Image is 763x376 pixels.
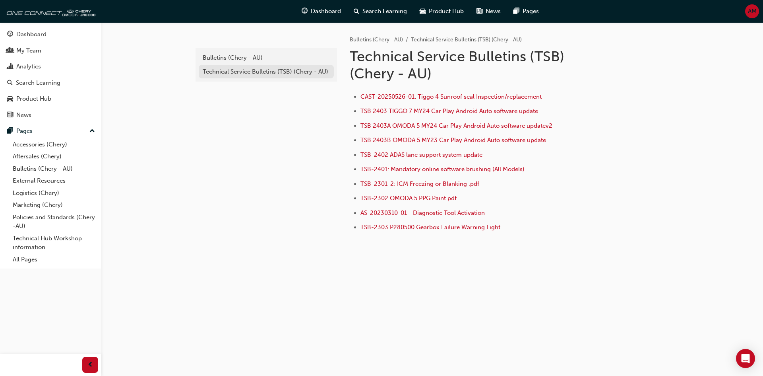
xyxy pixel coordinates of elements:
[486,7,501,16] span: News
[360,122,552,129] a: TSB 2403A OMODA 5 MY24 Car Play Android Auto software updatev2
[203,53,330,62] div: Bulletins (Chery - AU)
[347,3,413,19] a: search-iconSearch Learning
[295,3,347,19] a: guage-iconDashboard
[87,360,93,370] span: prev-icon
[7,128,13,135] span: pages-icon
[7,63,13,70] span: chart-icon
[429,7,464,16] span: Product Hub
[10,138,98,151] a: Accessories (Chery)
[16,111,31,120] div: News
[3,25,98,124] button: DashboardMy TeamAnalyticsSearch LearningProduct HubNews
[16,127,33,136] div: Pages
[470,3,507,19] a: news-iconNews
[3,43,98,58] a: My Team
[507,3,545,19] a: pages-iconPages
[10,211,98,232] a: Policies and Standards (Chery -AU)
[203,67,330,76] div: Technical Service Bulletins (TSB) (Chery - AU)
[16,78,60,88] div: Search Learning
[360,209,485,216] a: AS-20230310-01 - Diagnostic Tool Activation
[413,3,470,19] a: car-iconProduct Hub
[3,124,98,138] button: Pages
[16,62,41,71] div: Analytics
[360,136,546,144] a: TSB 2403B OMODA 5 MY23 Car Play Android Auto software update
[7,95,13,103] span: car-icon
[10,150,98,163] a: Aftersales (Chery)
[10,163,98,175] a: Bulletins (Chery - AU)
[360,166,525,173] a: TSB-2401: Mandatory online software brushing (All Models)
[199,65,334,79] a: Technical Service Bulletins (TSB) (Chery - AU)
[360,224,500,231] a: TSB-2303 P280500 Gearbox Failure Warning Light
[3,27,98,42] a: Dashboard
[16,94,51,103] div: Product Hub
[3,108,98,123] a: News
[736,349,755,368] div: Open Intercom Messenger
[360,151,482,158] a: TSB-2402 ADAS lane support system update
[16,30,46,39] div: Dashboard
[311,7,341,16] span: Dashboard
[354,6,359,16] span: search-icon
[350,48,610,82] h1: Technical Service Bulletins (TSB) (Chery - AU)
[10,199,98,211] a: Marketing (Chery)
[4,3,95,19] img: oneconnect
[199,51,334,65] a: Bulletins (Chery - AU)
[476,6,482,16] span: news-icon
[16,46,41,55] div: My Team
[3,76,98,90] a: Search Learning
[10,187,98,199] a: Logistics (Chery)
[748,7,757,16] span: AM
[7,112,13,119] span: news-icon
[10,175,98,187] a: External Resources
[350,36,403,43] a: Bulletins (Chery - AU)
[3,92,98,106] a: Product Hub
[745,4,759,18] button: AM
[7,31,13,38] span: guage-icon
[7,80,13,87] span: search-icon
[360,180,479,187] a: TSB-2301-2: ICM Freezing or Blanking .pdf
[89,126,95,136] span: up-icon
[362,7,407,16] span: Search Learning
[7,47,13,55] span: people-icon
[420,6,426,16] span: car-icon
[302,6,308,16] span: guage-icon
[523,7,539,16] span: Pages
[513,6,519,16] span: pages-icon
[411,35,522,45] li: Technical Service Bulletins (TSB) (Chery - AU)
[360,107,538,115] a: TSB 2403 TIGGO 7 MY24 Car Play Android Auto software update
[360,93,542,100] a: CAST-20250526-01: Tiggo 4 Sunroof seal Inspection/replacement
[360,195,457,202] a: TSB-2302 OMODA 5 PPG Paint.pdf
[10,253,98,266] a: All Pages
[10,232,98,253] a: Technical Hub Workshop information
[3,59,98,74] a: Analytics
